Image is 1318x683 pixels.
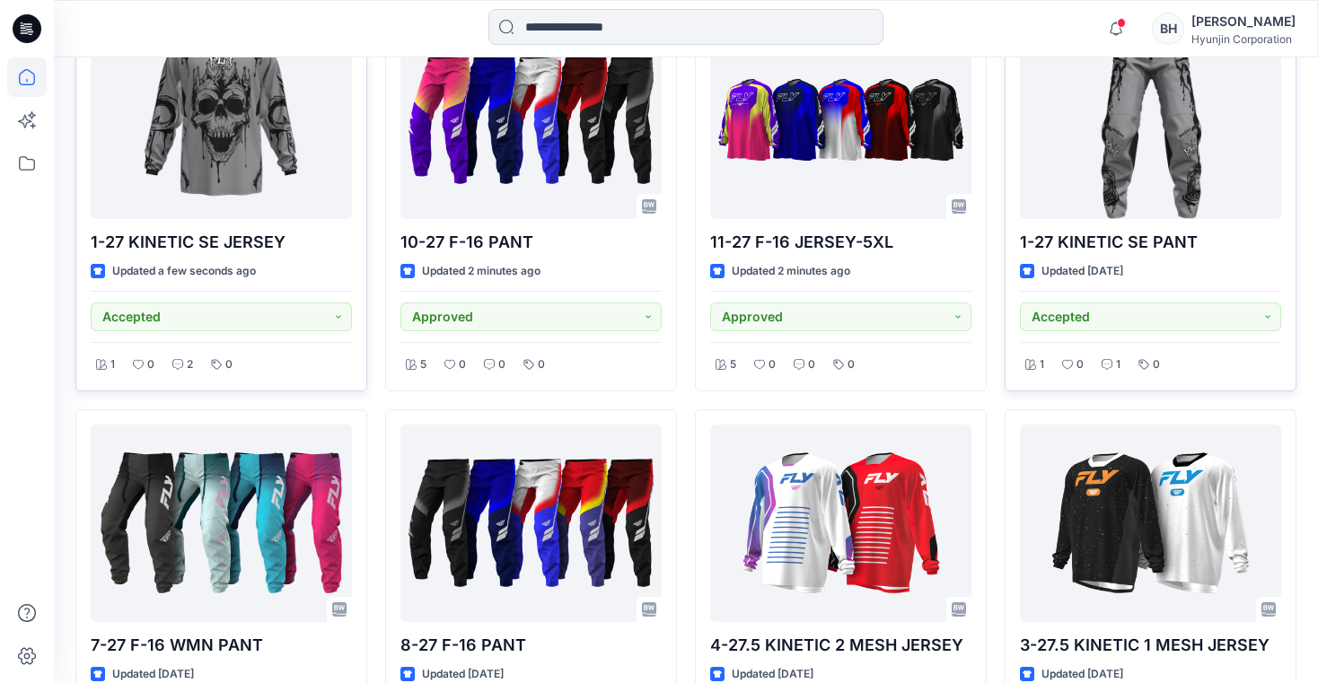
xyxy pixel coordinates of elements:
p: Updated 2 minutes ago [732,262,850,281]
p: 0 [459,355,466,374]
p: 0 [225,355,233,374]
div: BH [1152,13,1184,45]
p: 5 [420,355,426,374]
p: 0 [808,355,815,374]
p: Updated [DATE] [1041,262,1123,281]
p: Updated a few seconds ago [112,262,256,281]
p: 0 [1153,355,1160,374]
p: 8-27 F-16 PANT [400,633,662,658]
a: 11-27 F-16 JERSEY-5XL [710,22,971,219]
a: 3-27.5 KINETIC 1 MESH JERSEY [1020,425,1281,622]
p: 1-27 KINETIC SE JERSEY [91,230,352,255]
p: 0 [498,355,505,374]
div: [PERSON_NAME] [1191,11,1296,32]
a: 7-27 F-16 WMN PANT [91,425,352,622]
p: 3-27.5 KINETIC 1 MESH JERSEY [1020,633,1281,658]
p: 0 [538,355,545,374]
p: 4-27.5 KINETIC 2 MESH JERSEY [710,633,971,658]
p: 0 [147,355,154,374]
p: 5 [730,355,736,374]
a: 4-27.5 KINETIC 2 MESH JERSEY [710,425,971,622]
p: 1-27 KINETIC SE PANT [1020,230,1281,255]
p: 11-27 F-16 JERSEY-5XL [710,230,971,255]
a: 1-27 KINETIC SE JERSEY [91,22,352,219]
a: 1-27 KINETIC SE PANT [1020,22,1281,219]
p: 1 [110,355,115,374]
a: 10-27 F-16 PANT [400,22,662,219]
p: 0 [769,355,776,374]
p: 1 [1116,355,1120,374]
p: 0 [848,355,855,374]
p: 1 [1040,355,1044,374]
a: 8-27 F-16 PANT [400,425,662,622]
p: 0 [1076,355,1084,374]
p: Updated 2 minutes ago [422,262,540,281]
p: 7-27 F-16 WMN PANT [91,633,352,658]
div: Hyunjin Corporation [1191,32,1296,46]
p: 10-27 F-16 PANT [400,230,662,255]
p: 2 [187,355,193,374]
